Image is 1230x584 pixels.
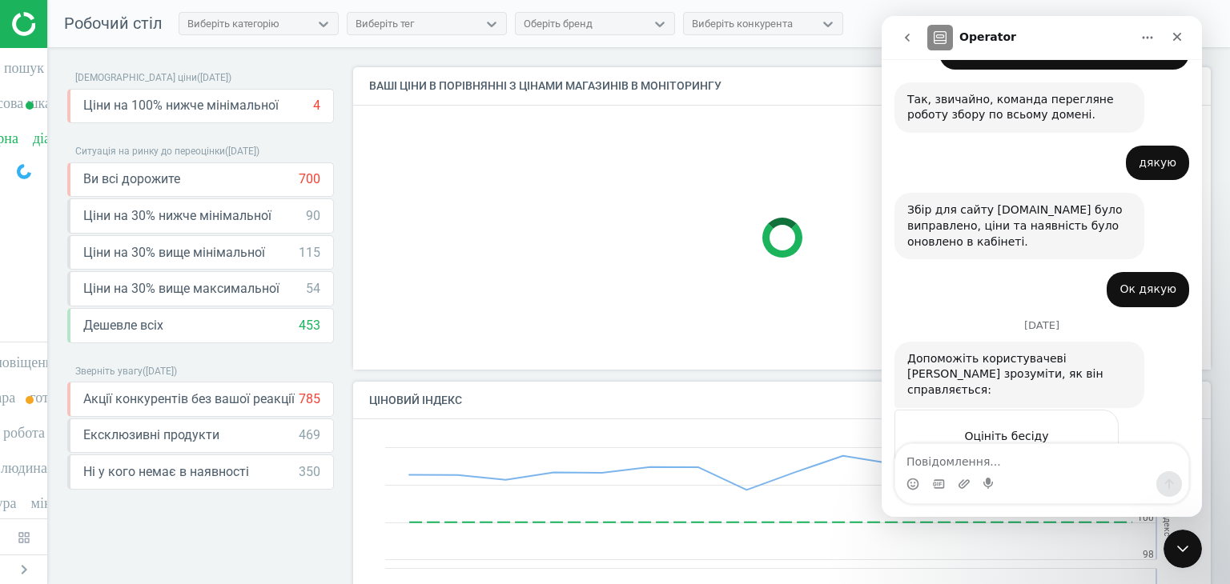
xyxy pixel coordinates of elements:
[12,12,126,36] img: ajHJNr6hYgQAAAAASUVORK5CYII=
[228,72,231,83] font: )
[228,146,256,157] font: [DATE]
[3,423,45,438] font: робота
[76,462,89,474] button: Завантажити вкладений файл
[299,245,320,260] font: 115
[83,245,265,260] font: Ціни на 30% вище мінімальної
[1143,549,1154,560] text: 98
[146,366,174,377] font: [DATE]
[83,318,163,333] font: Дешевле всіх
[200,72,228,83] font: [DATE]
[75,366,143,377] font: Зверніть увагу
[299,391,320,406] font: 785
[299,318,320,333] font: 453
[83,391,295,406] font: Акції конкурентів без вашої реакції
[1164,530,1202,568] iframe: Живий чат у інтеркомі
[4,559,44,580] button: chevron_right
[17,164,31,179] img: wGWNvw8QSZomAAAAABJRU5ErkJggg==
[306,208,320,223] font: 90
[14,428,307,455] textarea: Повідомлення...
[256,146,259,157] font: )
[64,14,163,33] font: Робочий стіл
[83,98,279,113] font: Ціни на 100% нижче мінімальної
[882,16,1202,517] iframe: Живий чат у інтеркомі
[313,98,320,113] font: 4
[83,427,219,442] font: Ексклюзивні продукти
[14,560,34,579] font: chevron_right
[197,72,200,83] font: (
[187,18,279,30] font: Виберіть категорію
[275,455,300,481] button: Надіслати повідомлення…
[25,462,38,474] button: Вибір емодзі
[692,18,793,30] font: Виберіть конкурента
[299,427,320,442] font: 469
[83,281,279,296] font: Ціни на 30% вище максимальної
[143,366,146,377] font: (
[75,146,225,157] font: Ситуація на ринку до переоцінки
[225,146,228,157] font: (
[299,464,320,479] font: 350
[1,458,47,473] font: людина
[102,462,115,474] button: Start recording
[75,72,197,83] font: [DEMOGRAPHIC_DATA] ціни
[174,366,177,377] font: )
[369,79,722,92] font: Ваші ціни в порівнянні з цінами магазинів в моніторингу
[4,58,44,73] font: пошук
[306,281,320,296] font: 54
[83,208,271,223] font: Ціни на 30% нижче мінімальної
[50,462,63,474] button: вибір GIF-файлів
[83,171,180,186] font: Ви всі дорожите
[30,410,220,430] div: Оцініть бесіду
[1137,512,1154,523] text: 100
[356,18,414,30] font: Виберіть тег
[299,171,320,186] font: 700
[13,394,307,507] div: Operator каже…
[369,394,462,406] font: Ціновий індекс
[83,464,249,479] font: Ні у кого немає в наявності
[524,18,593,30] font: Оберіть бренд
